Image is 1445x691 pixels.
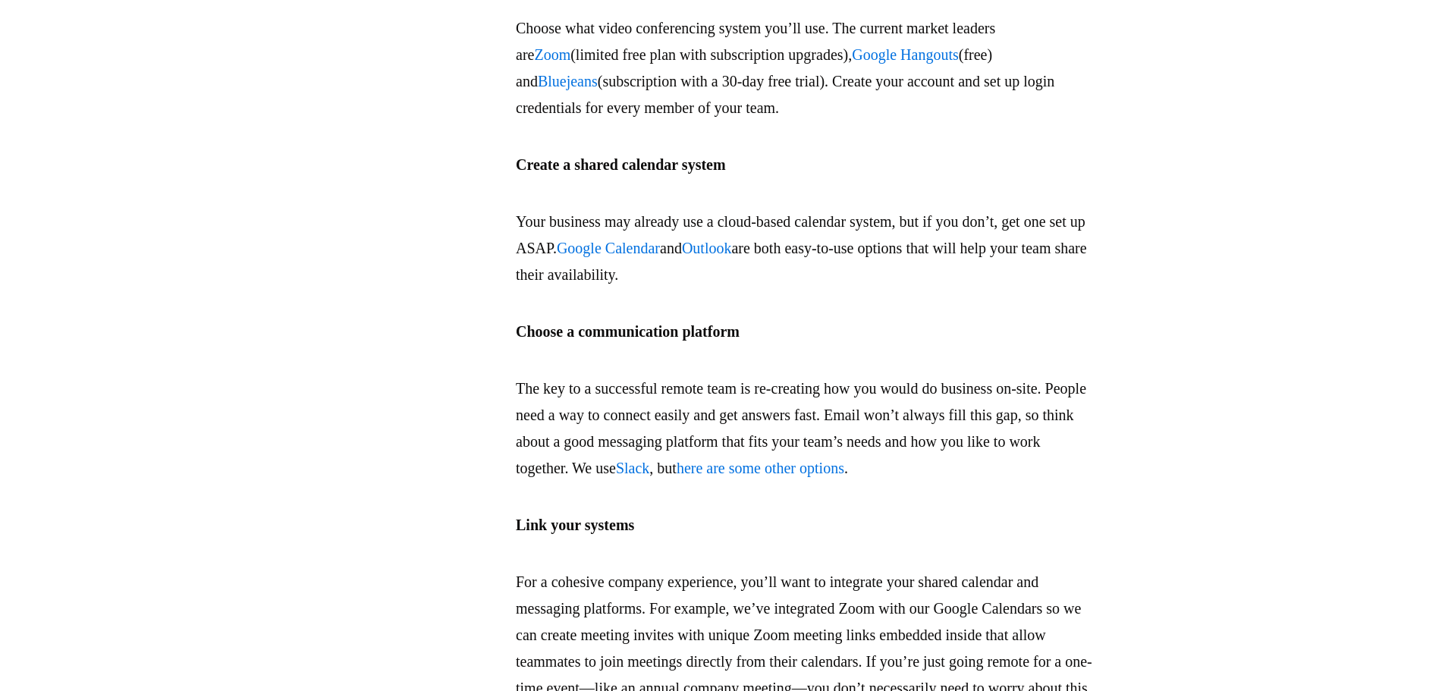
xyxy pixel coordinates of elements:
p: The key to a successful remote team is re-creating how you would do business on-site. People need... [485,375,1092,482]
iframe: Chat Widget [1369,618,1445,691]
strong: Link your systems [516,517,634,533]
a: Zoom [534,46,570,63]
a: Bluejeans [538,73,598,90]
a: Slack [616,460,649,476]
strong: Choose a communication platform [516,323,740,340]
strong: Create a shared calendar system [516,156,726,173]
a: here are some other options [677,460,844,476]
a: Outlook [682,240,732,256]
p: Choose what video conferencing system you’ll use. The current market leaders are (limited free pl... [485,15,1092,121]
a: Google Calendar [557,240,660,256]
p: Your business may already use a cloud-based calendar system, but if you don’t, get one set up ASA... [485,209,1092,288]
a: Google Hangouts [852,46,959,63]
